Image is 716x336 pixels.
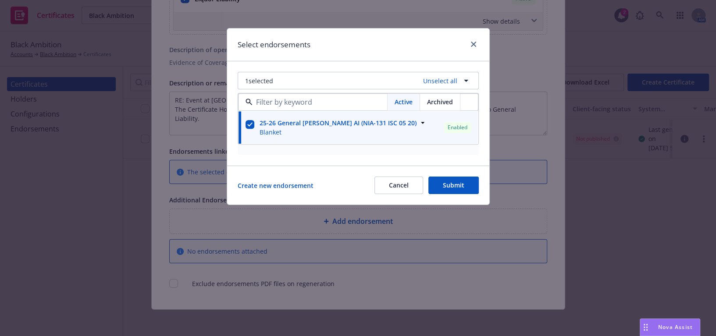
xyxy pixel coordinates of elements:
[428,177,479,194] button: Submit
[374,177,423,194] button: Cancel
[260,119,417,127] strong: 25-26 General [PERSON_NAME] AI (NIA-131 ISC 05 20)
[640,319,651,336] div: Drag to move
[658,323,693,331] span: Nova Assist
[448,124,467,132] span: Enabled
[238,39,310,50] h1: Select endorsements
[427,98,453,107] span: Archived
[420,76,457,85] a: Unselect all
[253,97,387,108] input: Filter by keyword
[468,39,479,50] a: close
[395,98,413,107] span: Active
[245,76,273,85] span: 1 selected
[238,72,479,89] button: 1selectedUnselect all
[640,318,700,336] button: Nova Assist
[238,181,313,190] a: Create new endorsement
[260,128,417,137] span: Blanket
